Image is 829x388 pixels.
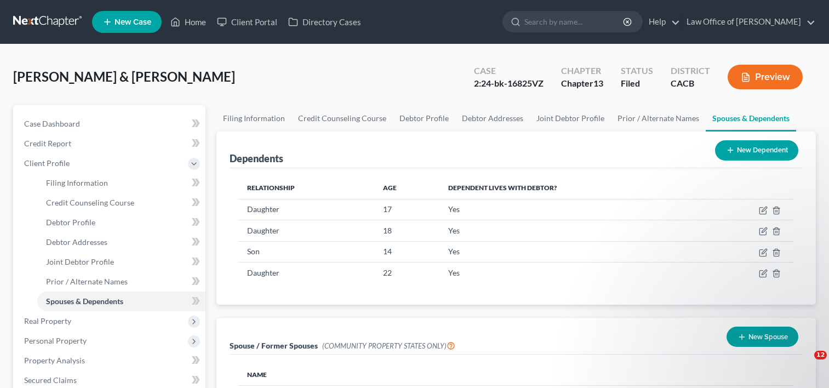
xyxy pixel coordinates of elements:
a: Joint Debtor Profile [530,105,611,132]
a: Debtor Addresses [455,105,530,132]
span: New Case [115,18,151,26]
a: Filing Information [216,105,291,132]
span: Prior / Alternate Names [46,277,128,286]
td: Daughter [238,262,374,283]
span: Credit Report [24,139,71,148]
div: Chapter [561,77,603,90]
a: Credit Counseling Course [291,105,393,132]
span: Debtor Profile [46,218,95,227]
td: 22 [374,262,439,283]
button: New Dependent [715,140,798,161]
a: Debtor Profile [37,213,205,232]
th: Age [374,177,439,199]
span: Spouses & Dependents [46,296,123,306]
a: Credit Counseling Course [37,193,205,213]
span: Credit Counseling Course [46,198,134,207]
td: 14 [374,241,439,262]
div: District [671,65,710,77]
td: 17 [374,199,439,220]
div: Filed [621,77,653,90]
span: Personal Property [24,336,87,345]
span: Property Analysis [24,356,85,365]
span: 13 [593,78,603,88]
a: Case Dashboard [15,114,205,134]
td: 18 [374,220,439,241]
div: CACB [671,77,710,90]
iframe: Intercom live chat [792,351,818,377]
button: New Spouse [727,327,798,347]
span: 12 [814,351,827,360]
td: Daughter [238,220,374,241]
span: (COMMUNITY PROPERTY STATES ONLY) [322,341,455,350]
div: Chapter [561,65,603,77]
div: Dependents [230,152,283,165]
td: Yes [439,241,702,262]
td: Yes [439,262,702,283]
div: Status [621,65,653,77]
a: Property Analysis [15,351,205,370]
span: Joint Debtor Profile [46,257,114,266]
a: Directory Cases [283,12,367,32]
span: Client Profile [24,158,70,168]
a: Client Portal [211,12,283,32]
td: Yes [439,199,702,220]
input: Search by name... [524,12,625,32]
a: Debtor Profile [393,105,455,132]
a: Law Office of [PERSON_NAME] [681,12,815,32]
a: Spouses & Dependents [37,292,205,311]
div: 2:24-bk-16825VZ [474,77,544,90]
td: Daughter [238,199,374,220]
div: Case [474,65,544,77]
th: Dependent lives with debtor? [439,177,702,199]
th: Name [238,363,594,385]
a: Home [165,12,211,32]
a: Credit Report [15,134,205,153]
th: Relationship [238,177,374,199]
a: Filing Information [37,173,205,193]
span: Filing Information [46,178,108,187]
span: Case Dashboard [24,119,80,128]
a: Spouses & Dependents [706,105,796,132]
span: Debtor Addresses [46,237,107,247]
a: Prior / Alternate Names [37,272,205,292]
span: Real Property [24,316,71,326]
span: [PERSON_NAME] & [PERSON_NAME] [13,69,235,84]
td: Yes [439,220,702,241]
span: Spouse / Former Spouses [230,341,318,350]
a: Debtor Addresses [37,232,205,252]
a: Joint Debtor Profile [37,252,205,272]
a: Help [643,12,680,32]
button: Preview [728,65,803,89]
span: Secured Claims [24,375,77,385]
a: Prior / Alternate Names [611,105,706,132]
td: Son [238,241,374,262]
